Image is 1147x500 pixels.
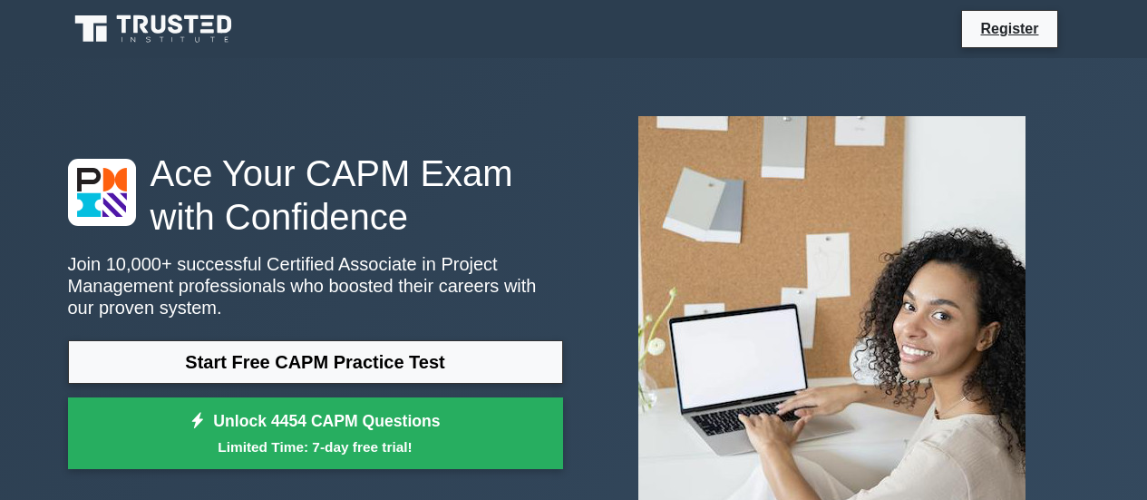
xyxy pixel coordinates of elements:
small: Limited Time: 7-day free trial! [91,436,540,457]
h1: Ace Your CAPM Exam with Confidence [68,152,563,239]
a: Register [969,17,1049,40]
p: Join 10,000+ successful Certified Associate in Project Management professionals who boosted their... [68,253,563,319]
a: Unlock 4454 CAPM QuestionsLimited Time: 7-day free trial! [68,397,563,470]
a: Start Free CAPM Practice Test [68,340,563,384]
